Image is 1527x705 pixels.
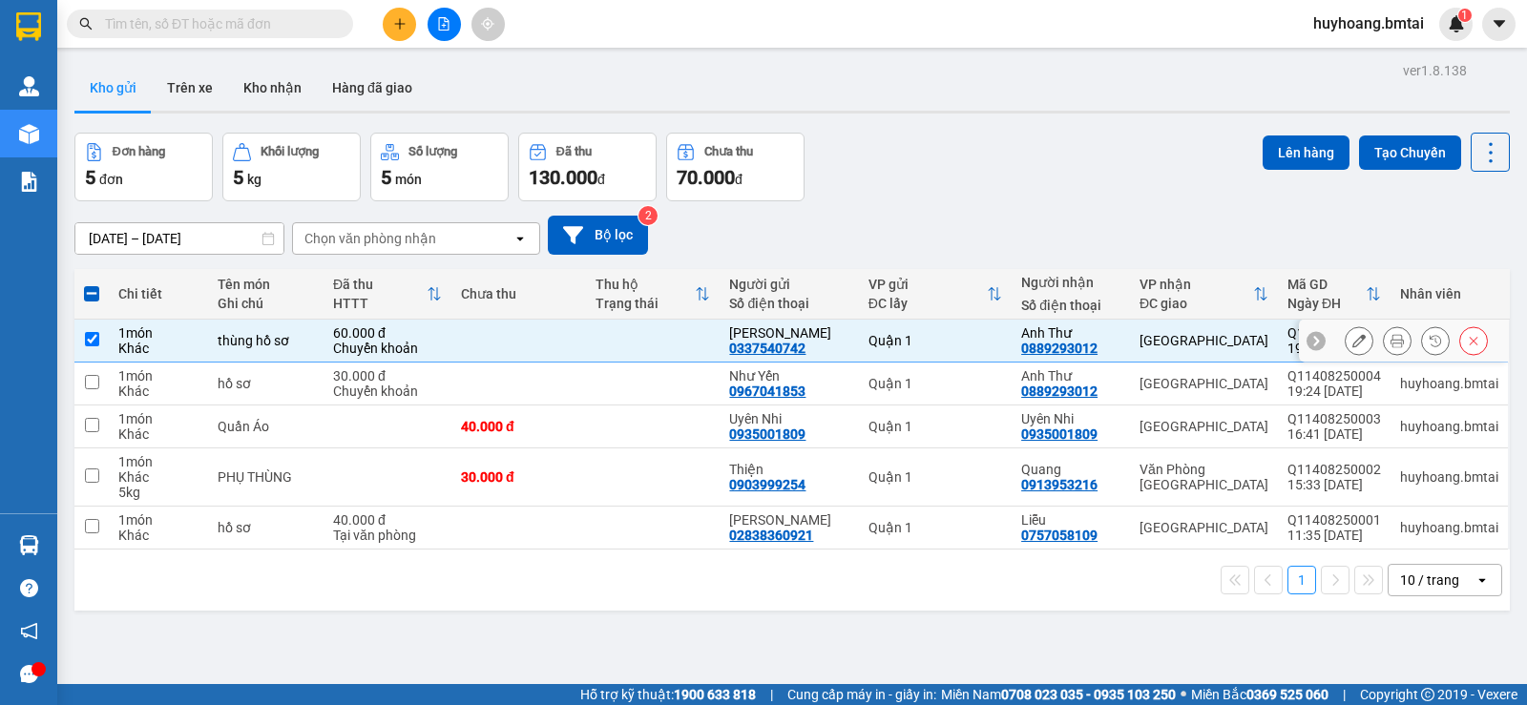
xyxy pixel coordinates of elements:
[770,684,773,705] span: |
[868,333,1002,348] div: Quận 1
[333,325,442,341] div: 60.000 đ
[1246,687,1328,702] strong: 0369 525 060
[1140,419,1268,434] div: [GEOGRAPHIC_DATA]
[317,65,428,111] button: Hàng đã giao
[19,76,39,96] img: warehouse-icon
[596,277,696,292] div: Thu hộ
[1458,9,1472,22] sup: 1
[118,341,199,356] div: Khác
[868,277,987,292] div: VP gửi
[1021,426,1098,442] div: 0935001809
[1482,8,1516,41] button: caret-down
[218,520,314,535] div: hồ sơ
[333,368,442,384] div: 30.000 đ
[20,622,38,640] span: notification
[1287,325,1381,341] div: Q11508250002
[518,133,657,201] button: Đã thu130.000đ
[512,231,528,246] svg: open
[1021,298,1120,313] div: Số điện thoại
[118,368,199,384] div: 1 món
[1345,326,1373,355] div: Sửa đơn hàng
[1001,687,1176,702] strong: 0708 023 035 - 0935 103 250
[437,17,450,31] span: file-add
[529,166,597,189] span: 130.000
[228,65,317,111] button: Kho nhận
[1021,341,1098,356] div: 0889293012
[1021,325,1120,341] div: Anh Thư
[333,528,442,543] div: Tại văn phòng
[233,166,243,189] span: 5
[1475,572,1490,588] svg: open
[218,333,314,348] div: thùng hồ sơ
[118,485,199,500] div: 5 kg
[941,684,1176,705] span: Miền Nam
[1400,419,1498,434] div: huyhoang.bmtai
[1403,60,1467,81] div: ver 1.8.138
[586,269,721,320] th: Toggle SortBy
[218,376,314,391] div: hồ sơ
[471,8,505,41] button: aim
[1287,296,1366,311] div: Ngày ĐH
[868,469,1002,485] div: Quận 1
[1287,384,1381,399] div: 19:24 [DATE]
[638,206,658,225] sup: 2
[333,296,427,311] div: HTTT
[1140,520,1268,535] div: [GEOGRAPHIC_DATA]
[868,376,1002,391] div: Quận 1
[333,384,442,399] div: Chuyển khoản
[1287,277,1366,292] div: Mã GD
[20,665,38,683] span: message
[118,411,199,426] div: 1 món
[85,166,95,189] span: 5
[333,277,427,292] div: Đã thu
[1298,11,1439,35] span: huyhoang.bmtai
[735,172,743,187] span: đ
[1021,411,1120,426] div: Uyên Nhi
[105,13,330,34] input: Tìm tên, số ĐT hoặc mã đơn
[118,286,199,301] div: Chi tiết
[677,166,735,189] span: 70.000
[729,325,848,341] div: Linh
[1287,512,1381,528] div: Q11408250001
[19,124,39,144] img: warehouse-icon
[1140,376,1268,391] div: [GEOGRAPHIC_DATA]
[1400,520,1498,535] div: huyhoang.bmtai
[704,145,753,158] div: Chưa thu
[222,133,361,201] button: Khối lượng5kg
[1021,368,1120,384] div: Anh Thư
[218,296,314,311] div: Ghi chú
[261,145,319,158] div: Khối lượng
[729,512,848,528] div: Cty Ánh Hồng
[1140,296,1253,311] div: ĐC giao
[1021,528,1098,543] div: 0757058109
[118,469,199,485] div: Khác
[729,384,805,399] div: 0967041853
[729,341,805,356] div: 0337540742
[118,512,199,528] div: 1 món
[1343,684,1346,705] span: |
[118,528,199,543] div: Khác
[1400,469,1498,485] div: huyhoang.bmtai
[461,286,576,301] div: Chưa thu
[324,269,451,320] th: Toggle SortBy
[99,172,123,187] span: đơn
[74,65,152,111] button: Kho gửi
[548,216,648,255] button: Bộ lọc
[461,419,576,434] div: 40.000 đ
[1140,277,1253,292] div: VP nhận
[729,426,805,442] div: 0935001809
[729,477,805,492] div: 0903999254
[370,133,509,201] button: Số lượng5món
[1130,269,1278,320] th: Toggle SortBy
[1263,135,1349,170] button: Lên hàng
[247,172,261,187] span: kg
[729,368,848,384] div: Như Yến
[729,296,848,311] div: Số điện thoại
[16,12,41,41] img: logo-vxr
[1140,333,1268,348] div: [GEOGRAPHIC_DATA]
[1191,684,1328,705] span: Miền Bắc
[1287,426,1381,442] div: 16:41 [DATE]
[481,17,494,31] span: aim
[20,579,38,597] span: question-circle
[1287,566,1316,594] button: 1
